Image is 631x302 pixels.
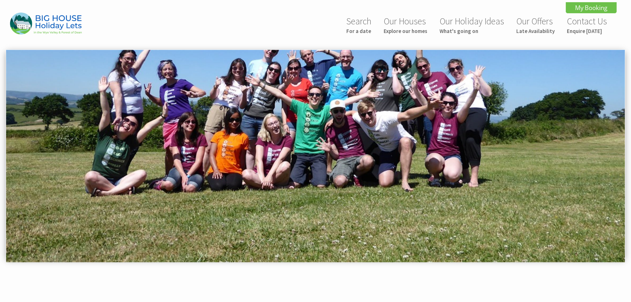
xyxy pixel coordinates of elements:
[346,15,371,34] a: SearchFor a date
[10,13,82,34] img: Big House Holiday Lets
[346,28,371,34] small: For a date
[384,28,427,34] small: Explore our homes
[440,28,504,34] small: What's going on
[567,15,607,34] a: Contact UsEnquire [DATE]
[440,15,504,34] a: Our Holiday IdeasWhat's going on
[516,28,555,34] small: Late Availability
[566,2,617,13] a: My Booking
[384,15,427,34] a: Our HousesExplore our homes
[516,15,555,34] a: Our OffersLate Availability
[567,28,607,34] small: Enquire [DATE]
